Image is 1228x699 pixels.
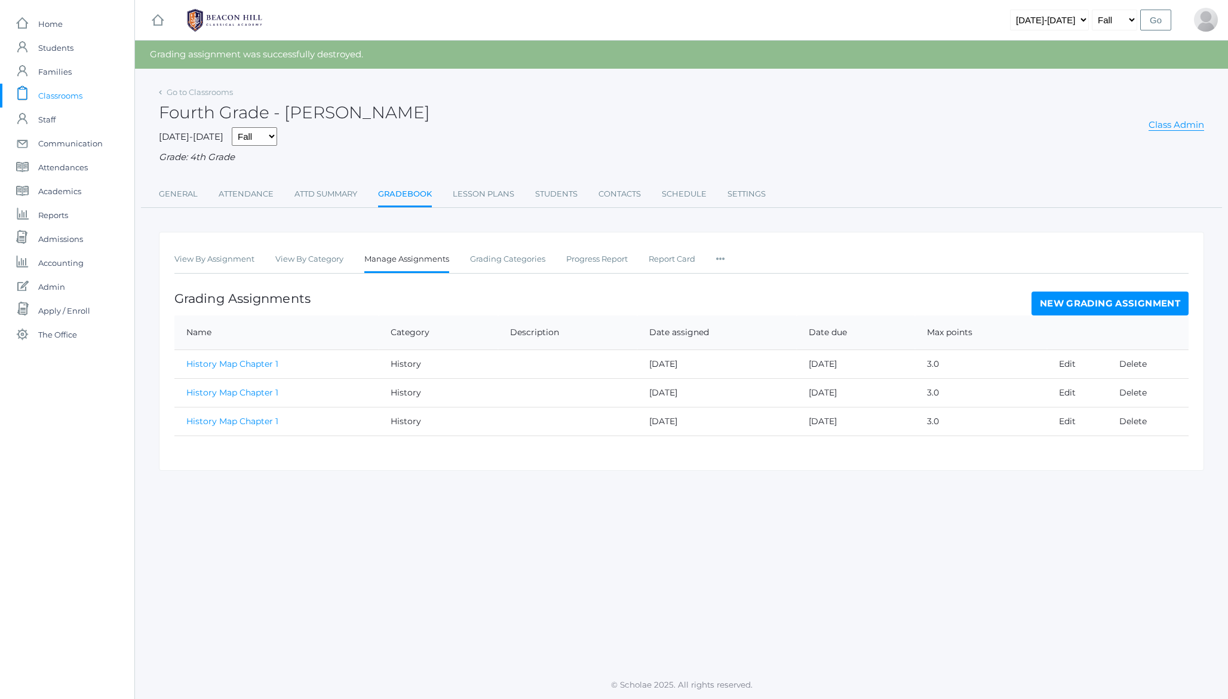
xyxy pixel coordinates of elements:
[38,36,73,60] span: Students
[1059,358,1076,369] a: Edit
[637,349,797,378] td: [DATE]
[159,103,430,122] h2: Fourth Grade - [PERSON_NAME]
[38,84,82,108] span: Classrooms
[649,247,695,271] a: Report Card
[379,378,498,407] td: History
[275,247,343,271] a: View By Category
[797,407,915,436] td: [DATE]
[135,679,1228,691] p: © Scholae 2025. All rights reserved.
[1119,416,1147,427] a: Delete
[470,247,545,271] a: Grading Categories
[637,407,797,436] td: [DATE]
[453,182,514,206] a: Lesson Plans
[38,203,68,227] span: Reports
[637,378,797,407] td: [DATE]
[1149,119,1204,131] a: Class Admin
[159,151,1204,164] div: Grade: 4th Grade
[379,315,498,350] th: Category
[1194,8,1218,32] div: Jason Roberts
[186,387,278,398] a: History Map Chapter 1
[727,182,766,206] a: Settings
[637,315,797,350] th: Date assigned
[38,275,65,299] span: Admin
[1119,358,1147,369] a: Delete
[167,87,233,97] a: Go to Classrooms
[174,315,379,350] th: Name
[915,349,1047,378] td: 3.0
[797,315,915,350] th: Date due
[135,41,1228,69] div: Grading assignment was successfully destroyed.
[159,182,198,206] a: General
[915,407,1047,436] td: 3.0
[915,378,1047,407] td: 3.0
[38,155,88,179] span: Attendances
[364,247,449,273] a: Manage Assignments
[797,378,915,407] td: [DATE]
[186,416,278,427] a: History Map Chapter 1
[159,131,223,142] span: [DATE]-[DATE]
[535,182,578,206] a: Students
[379,407,498,436] td: History
[1031,292,1189,315] a: New Grading Assignment
[566,247,628,271] a: Progress Report
[38,227,83,251] span: Admissions
[1140,10,1171,30] input: Go
[38,60,72,84] span: Families
[174,292,311,305] h1: Grading Assignments
[598,182,641,206] a: Contacts
[498,315,637,350] th: Description
[180,5,269,35] img: BHCALogos-05-308ed15e86a5a0abce9b8dd61676a3503ac9727e845dece92d48e8588c001991.png
[219,182,274,206] a: Attendance
[174,247,254,271] a: View By Assignment
[38,299,90,323] span: Apply / Enroll
[378,182,432,208] a: Gradebook
[38,179,81,203] span: Academics
[38,251,84,275] span: Accounting
[379,349,498,378] td: History
[915,315,1047,350] th: Max points
[797,349,915,378] td: [DATE]
[38,108,56,131] span: Staff
[662,182,707,206] a: Schedule
[186,358,278,369] a: History Map Chapter 1
[38,12,63,36] span: Home
[294,182,357,206] a: Attd Summary
[1059,416,1076,427] a: Edit
[38,131,103,155] span: Communication
[1119,387,1147,398] a: Delete
[38,323,77,347] span: The Office
[1059,387,1076,398] a: Edit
